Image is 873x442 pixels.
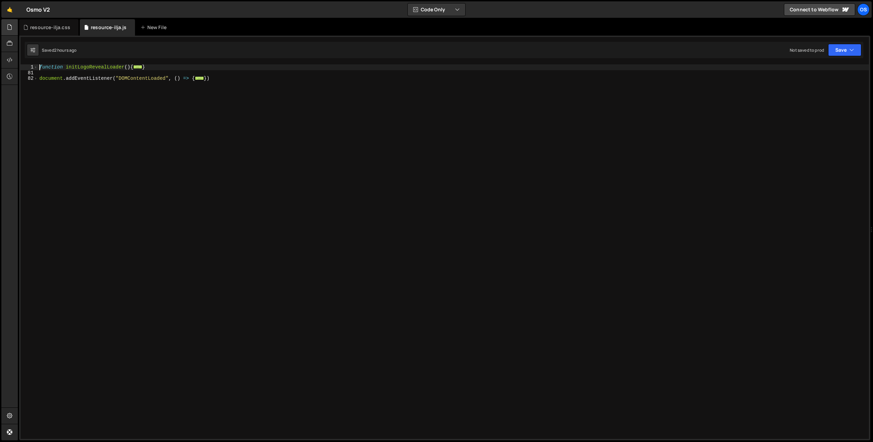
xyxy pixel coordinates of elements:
[54,47,77,53] div: 2 hours ago
[784,3,855,16] a: Connect to Webflow
[195,76,204,80] span: ...
[30,24,70,31] div: resource-ilja.css
[828,44,861,56] button: Save
[408,3,465,16] button: Code Only
[140,24,169,31] div: New File
[21,70,38,76] div: 81
[857,3,870,16] a: Os
[91,24,127,31] div: resource-ilja.js
[42,47,77,53] div: Saved
[26,5,50,14] div: Osmo V2
[21,64,38,70] div: 1
[790,47,824,53] div: Not saved to prod
[1,1,18,18] a: 🤙
[21,76,38,81] div: 82
[133,65,142,69] span: ...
